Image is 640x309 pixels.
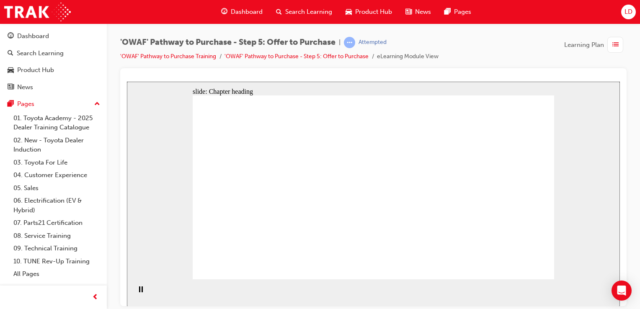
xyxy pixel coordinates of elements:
a: News [3,80,103,95]
div: Open Intercom Messenger [612,281,632,301]
button: Pages [3,96,103,112]
span: | [339,38,341,47]
a: car-iconProduct Hub [339,3,399,21]
img: Trak [4,3,71,21]
a: 09. Technical Training [10,242,103,255]
span: Search Learning [285,7,332,17]
button: Pause (Ctrl+Alt+P) [4,204,18,219]
span: Pages [454,7,471,17]
span: prev-icon [92,292,98,303]
span: Product Hub [355,7,392,17]
div: News [17,82,33,92]
span: pages-icon [444,7,451,17]
a: 08. Service Training [10,229,103,242]
span: pages-icon [8,100,14,108]
button: Learning Plan [564,37,627,53]
a: 01. Toyota Academy - 2025 Dealer Training Catalogue [10,112,103,134]
a: 02. New - Toyota Dealer Induction [10,134,103,156]
a: 03. Toyota For Life [10,156,103,169]
div: Search Learning [17,49,64,58]
button: DashboardSearch LearningProduct HubNews [3,27,103,96]
a: 'OWAF' Pathway to Purchase Training [120,53,216,60]
span: News [415,7,431,17]
a: Dashboard [3,28,103,44]
a: search-iconSearch Learning [269,3,339,21]
div: Product Hub [17,65,54,75]
a: Search Learning [3,46,103,61]
a: 04. Customer Experience [10,169,103,182]
a: pages-iconPages [438,3,478,21]
span: Dashboard [231,7,263,17]
div: Attempted [359,39,387,46]
a: Product Hub [3,62,103,78]
a: 05. Sales [10,182,103,195]
span: news-icon [8,84,14,91]
a: news-iconNews [399,3,438,21]
li: eLearning Module View [377,52,439,62]
span: car-icon [8,67,14,74]
span: list-icon [612,40,619,50]
span: up-icon [94,99,100,110]
div: Dashboard [17,31,49,41]
span: LD [625,7,632,17]
span: 'OWAF' Pathway to Purchase - Step 5: Offer to Purchase [120,38,335,47]
span: learningRecordVerb_ATTEMPT-icon [344,37,355,48]
a: 10. TUNE Rev-Up Training [10,255,103,268]
div: Pages [17,99,34,109]
a: 'OWAF' Pathway to Purchase - Step 5: Offer to Purchase [225,53,369,60]
span: news-icon [405,7,412,17]
span: Learning Plan [564,40,604,50]
a: All Pages [10,268,103,281]
a: 07. Parts21 Certification [10,216,103,229]
span: search-icon [8,50,13,57]
span: guage-icon [221,7,227,17]
a: 06. Electrification (EV & Hybrid) [10,194,103,216]
span: car-icon [346,7,352,17]
span: guage-icon [8,33,14,40]
div: playback controls [4,198,18,225]
button: LD [621,5,636,19]
a: guage-iconDashboard [214,3,269,21]
span: search-icon [276,7,282,17]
